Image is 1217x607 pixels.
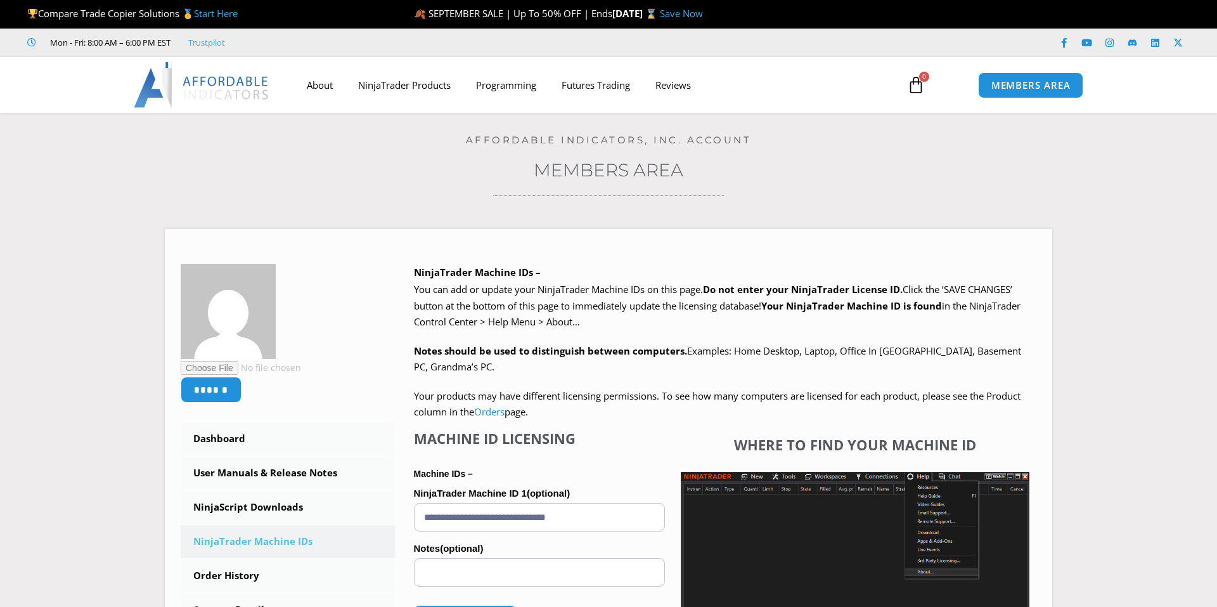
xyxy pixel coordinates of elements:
a: Affordable Indicators, Inc. Account [466,134,752,146]
a: NinjaTrader Machine IDs [181,525,395,558]
a: Orders [474,405,505,418]
h4: Machine ID Licensing [414,430,665,447]
span: MEMBERS AREA [991,81,1071,90]
span: Your products may have different licensing permissions. To see how many computers are licensed fo... [414,389,1021,419]
strong: Your NinjaTrader Machine ID is found [761,299,942,312]
label: Notes [414,539,665,558]
a: NinjaScript Downloads [181,491,395,524]
nav: Menu [294,70,892,100]
a: User Manuals & Release Notes [181,457,395,490]
label: NinjaTrader Machine ID 1 [414,484,665,503]
span: Click the ‘SAVE CHANGES’ button at the bottom of this page to immediately update the licensing da... [414,283,1021,328]
a: NinjaTrader Products [345,70,463,100]
a: MEMBERS AREA [978,72,1084,98]
b: NinjaTrader Machine IDs – [414,266,541,278]
span: Compare Trade Copier Solutions 🥇 [27,7,238,20]
strong: [DATE] ⌛ [612,7,660,20]
img: f5f22caf07bb9f67eb3c23dcae1d37df60a6062f9046f80cac60aaf5f7bf4800 [181,264,276,359]
a: 0 [888,67,944,103]
a: Programming [463,70,549,100]
strong: Machine IDs – [414,469,473,479]
span: (optional) [440,543,483,554]
span: 🍂 SEPTEMBER SALE | Up To 50% OFF | Ends [414,7,612,20]
a: Trustpilot [188,35,225,50]
a: Futures Trading [549,70,643,100]
span: (optional) [527,488,570,499]
a: Reviews [643,70,704,100]
span: Mon - Fri: 8:00 AM – 6:00 PM EST [47,35,171,50]
a: Order History [181,559,395,592]
span: 0 [919,72,929,82]
a: About [294,70,345,100]
span: Examples: Home Desktop, Laptop, Office In [GEOGRAPHIC_DATA], Basement PC, Grandma’s PC. [414,344,1021,374]
a: Dashboard [181,422,395,455]
h4: Where to find your Machine ID [681,436,1029,453]
a: Members Area [534,159,683,181]
b: Do not enter your NinjaTrader License ID. [703,283,903,296]
a: Save Now [660,7,703,20]
img: LogoAI | Affordable Indicators – NinjaTrader [134,62,270,108]
a: Start Here [194,7,238,20]
strong: Notes should be used to distinguish between computers. [414,344,687,357]
img: 🏆 [28,9,37,18]
span: You can add or update your NinjaTrader Machine IDs on this page. [414,283,703,296]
